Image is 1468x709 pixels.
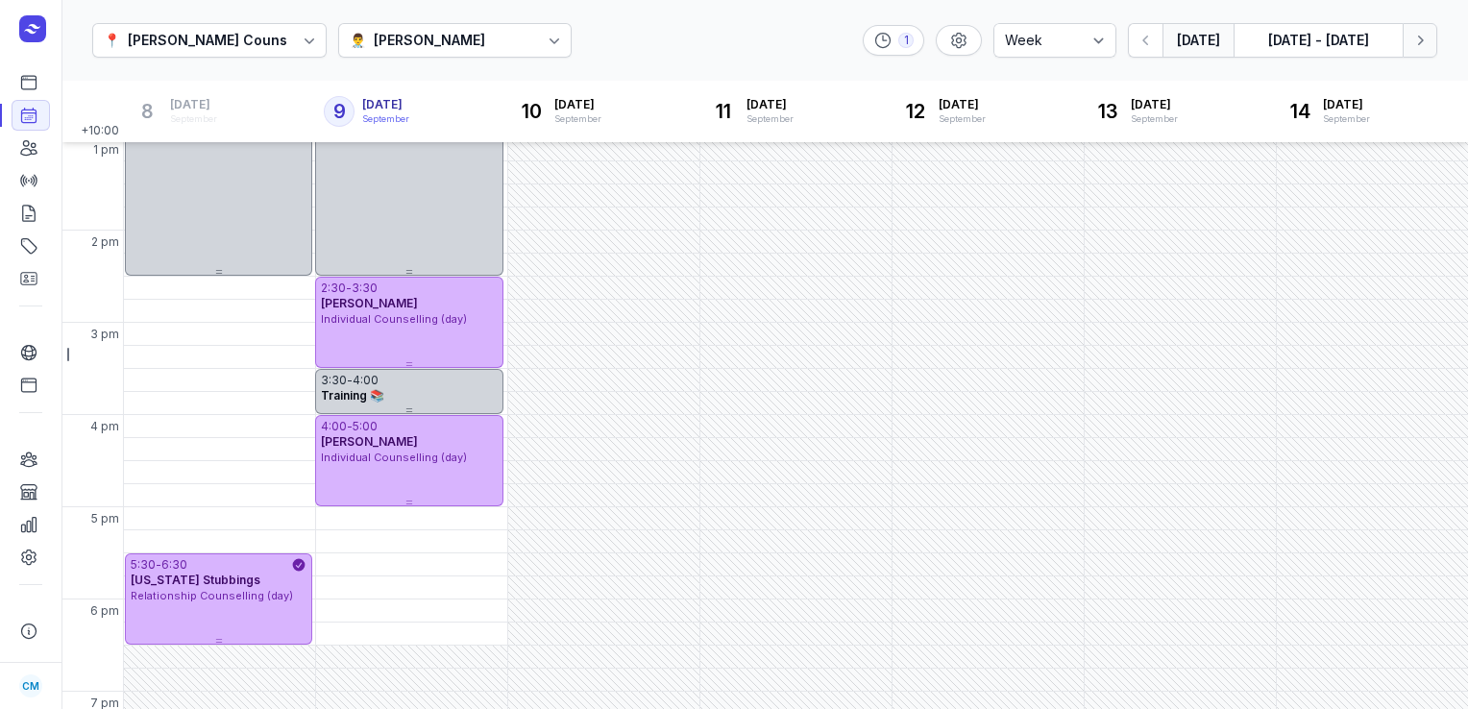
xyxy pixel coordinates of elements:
div: 12 [900,96,931,127]
span: [DATE] [746,97,794,112]
div: 5:00 [353,419,378,434]
span: Individual Counselling (day) [321,451,467,464]
div: - [347,373,353,388]
div: 3:30 [352,281,378,296]
span: 5 pm [91,511,119,526]
div: 4:00 [321,419,347,434]
div: September [170,112,217,126]
div: 6:30 [161,557,187,573]
div: 2:30 [321,281,346,296]
div: 11 [708,96,739,127]
div: 👨‍⚕️ [350,29,366,52]
span: 2 pm [91,234,119,250]
span: [DATE] [170,97,217,112]
div: September [554,112,601,126]
button: [DATE] [1162,23,1234,58]
div: 3:30 [321,373,347,388]
div: 5:30 [131,557,156,573]
div: 1 [898,33,914,48]
span: 3 pm [90,327,119,342]
span: [US_STATE] Stubbings [131,573,260,587]
div: - [156,557,161,573]
div: September [1131,112,1178,126]
div: 📍 [104,29,120,52]
div: September [1323,112,1370,126]
span: [PERSON_NAME] [321,296,418,310]
span: [DATE] [1323,97,1370,112]
div: - [346,281,352,296]
span: 4 pm [90,419,119,434]
div: September [939,112,986,126]
span: CM [22,674,39,697]
button: [DATE] - [DATE] [1234,23,1403,58]
div: 10 [516,96,547,127]
span: 1 pm [93,142,119,158]
div: - [347,419,353,434]
span: +10:00 [81,123,123,142]
div: September [746,112,794,126]
div: 13 [1092,96,1123,127]
span: 6 pm [90,603,119,619]
span: [DATE] [554,97,601,112]
div: [PERSON_NAME] Counselling [128,29,325,52]
div: September [362,112,409,126]
span: [PERSON_NAME] [321,434,418,449]
span: [DATE] [939,97,986,112]
div: 9 [324,96,355,127]
div: 4:00 [353,373,379,388]
span: Training 📚 [321,388,384,403]
div: [PERSON_NAME] [374,29,485,52]
div: 8 [132,96,162,127]
span: [DATE] [362,97,409,112]
span: [DATE] [1131,97,1178,112]
span: Individual Counselling (day) [321,312,467,326]
span: Relationship Counselling (day) [131,589,293,602]
div: 14 [1284,96,1315,127]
